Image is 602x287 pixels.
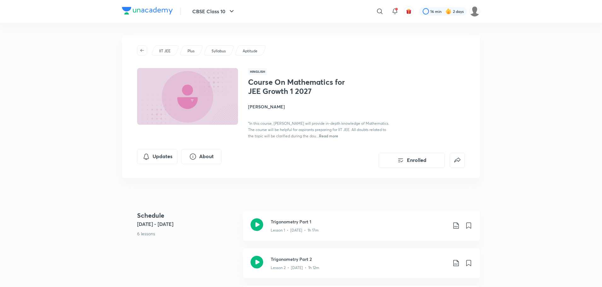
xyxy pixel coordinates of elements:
p: Lesson 1 • [DATE] • 1h 17m [271,227,319,233]
a: IIT JEE [158,48,172,54]
button: avatar [404,6,414,16]
button: Enrolled [379,153,445,168]
button: Updates [137,149,177,164]
p: Plus [188,48,194,54]
img: Thumbnail [136,67,239,125]
h5: [DATE] - [DATE] [137,220,238,228]
a: Company Logo [122,7,173,16]
span: Read more [319,133,338,138]
img: streak [445,8,452,14]
span: Hinglish [248,68,267,75]
span: "In this course, [PERSON_NAME] will provide in-depth knowledge of Mathematics. The course will be... [248,121,389,138]
img: Vivek Patil [469,6,480,17]
h3: Trigonometry Part 1 [271,218,447,225]
button: CBSE Class 10 [188,5,239,18]
a: Trigonometry Part 1Lesson 1 • [DATE] • 1h 17m [243,211,480,248]
a: Syllabus [211,48,227,54]
button: false [450,153,465,168]
p: 6 lessons [137,230,238,237]
a: Trigonometry Part 2Lesson 2 • [DATE] • 1h 12m [243,248,480,286]
p: Lesson 2 • [DATE] • 1h 12m [271,265,319,271]
h1: Course On Mathematics for JEE Growth 1 2027 [248,77,351,96]
img: Company Logo [122,7,173,14]
button: About [181,149,222,164]
h4: Schedule [137,211,238,220]
p: Syllabus [211,48,226,54]
a: Plus [187,48,196,54]
img: avatar [406,9,412,14]
p: IIT JEE [159,48,171,54]
p: Aptitude [243,48,258,54]
a: Aptitude [242,48,259,54]
h3: Trigonometry Part 2 [271,256,447,262]
h4: [PERSON_NAME] [248,103,389,110]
